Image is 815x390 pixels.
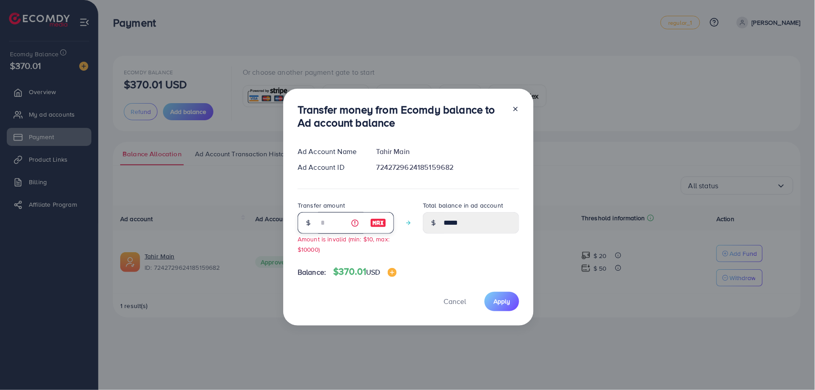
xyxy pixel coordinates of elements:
span: Cancel [444,296,466,306]
img: image [388,268,397,277]
span: Apply [494,297,510,306]
button: Cancel [432,292,477,311]
h4: $370.01 [333,266,397,277]
label: Total balance in ad account [423,201,503,210]
label: Transfer amount [298,201,345,210]
h3: Transfer money from Ecomdy balance to Ad account balance [298,103,505,129]
img: image [370,218,386,228]
div: 7242729624185159682 [369,162,526,172]
button: Apply [484,292,519,311]
div: Ad Account Name [290,146,369,157]
span: USD [366,267,380,277]
span: Balance: [298,267,326,277]
small: Amount is invalid (min: $10, max: $10000) [298,235,389,254]
div: Tahir Main [369,146,526,157]
div: Ad Account ID [290,162,369,172]
iframe: Chat [777,349,808,383]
